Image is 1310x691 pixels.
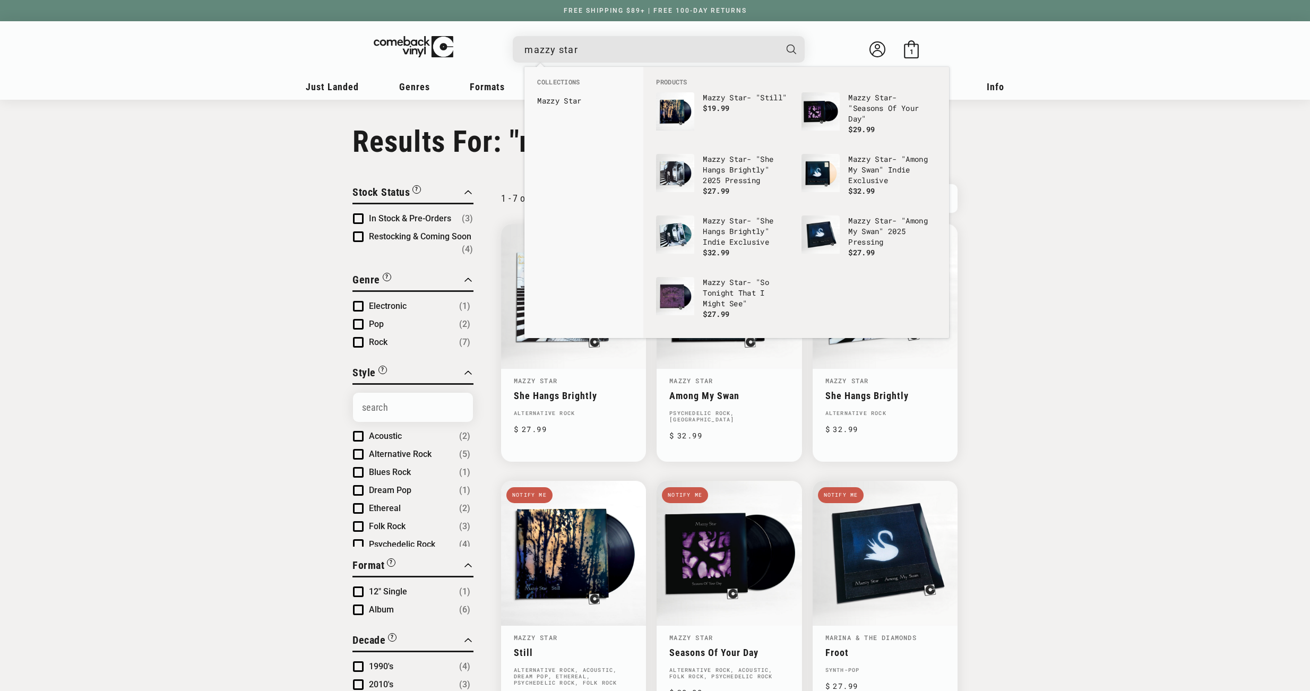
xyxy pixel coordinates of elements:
[524,39,776,61] input: When autocomplete results are available use up and down arrows to review and enter to select
[459,466,470,479] span: Number of products: (1)
[656,154,694,192] img: Mazzy Star - "She Hangs Brightly" 2025 Pressing
[848,92,936,124] p: - "Seasons Of Your Day"
[369,431,402,441] span: Acoustic
[729,215,747,226] b: Star
[459,660,470,673] span: Number of products: (4)
[553,7,757,14] a: FREE SHIPPING $89+ | FREE 100-DAY RETURNS
[537,96,631,106] a: Mazzy Star
[459,300,470,313] span: Number of products: (1)
[801,215,936,266] a: Mazzy Star - "Among My Swan" 2025 Pressing Mazzy Star- "Among My Swan" 2025 Pressing $27.99
[369,604,394,615] span: Album
[669,390,789,401] a: Among My Swan
[369,231,471,241] span: Restocking & Coming Soon
[703,186,729,196] span: $27.99
[532,92,636,109] li: collections: Mazzy Star
[703,215,791,247] p: - "She Hangs Brightly" Indie Exclusive
[369,319,384,329] span: Pop
[651,272,796,333] li: products: Mazzy Star - "So Tonight That I Might See"
[825,390,945,401] a: She Hangs Brightly
[825,633,917,642] a: Marina & The Diamonds
[459,336,470,349] span: Number of products: (7)
[848,215,936,247] p: - "Among My Swan" 2025 Pressing
[656,215,694,254] img: Mazzy Star - "She Hangs Brightly" Indie Exclusive
[825,376,869,385] a: Mazzy Star
[796,210,942,272] li: products: Mazzy Star - "Among My Swan" 2025 Pressing
[462,243,473,256] span: Number of products: (4)
[729,154,747,164] b: Star
[669,376,713,385] a: Mazzy Star
[352,557,395,576] button: Filter by Format
[352,272,391,290] button: Filter by Genre
[369,337,387,347] span: Rock
[459,603,470,616] span: Number of products: (6)
[703,309,729,319] span: $27.99
[369,485,411,495] span: Dream Pop
[352,366,376,379] span: Style
[656,215,791,266] a: Mazzy Star - "She Hangs Brightly" Indie Exclusive Mazzy Star- "She Hangs Brightly" Indie Exclusiv...
[352,365,387,383] button: Filter by Style
[669,633,713,642] a: Mazzy Star
[729,92,747,102] b: Star
[369,679,393,689] span: 2010's
[352,184,421,203] button: Filter by Stock Status
[656,92,694,131] img: Mazzy Star - "Still"
[537,96,559,106] b: Mazzy
[353,393,473,422] input: Search Options
[656,154,791,205] a: Mazzy Star - "She Hangs Brightly" 2025 Pressing Mazzy Star- "She Hangs Brightly" 2025 Pressing $2...
[703,103,729,113] span: $19.99
[352,273,380,286] span: Genre
[369,301,407,311] span: Electronic
[651,149,796,210] li: products: Mazzy Star - "She Hangs Brightly" 2025 Pressing
[369,521,406,531] span: Folk Rock
[459,430,470,443] span: Number of products: (2)
[848,124,875,134] span: $29.99
[462,212,473,225] span: Number of products: (3)
[669,647,789,658] a: Seasons Of Your Day
[369,539,435,549] span: Psychedelic Rock
[459,520,470,533] span: Number of products: (3)
[459,678,470,691] span: Number of products: (3)
[369,586,407,597] span: 12" Single
[703,154,725,164] b: Mazzy
[514,390,633,401] a: She Hangs Brightly
[910,48,913,56] span: 1
[352,186,410,198] span: Stock Status
[470,81,505,92] span: Formats
[643,67,949,338] div: Products
[848,186,875,196] span: $32.99
[875,215,892,226] b: Star
[369,467,411,477] span: Blues Rock
[352,632,397,651] button: Filter by Decade
[514,376,557,385] a: Mazzy Star
[513,36,805,63] div: Search
[651,210,796,272] li: products: Mazzy Star - "She Hangs Brightly" Indie Exclusive
[514,647,633,658] a: Still
[459,538,470,551] span: Number of products: (4)
[459,448,470,461] span: Number of products: (5)
[778,36,806,63] button: Search
[399,81,430,92] span: Genres
[524,67,643,115] div: Collections
[801,154,840,192] img: Mazzy Star - "Among My Swan" Indie Exclusive
[703,247,729,257] span: $32.99
[656,277,791,328] a: Mazzy Star - "So Tonight That I Might See" Mazzy Star- "So Tonight That I Might See" $27.99
[514,633,557,642] a: Mazzy Star
[352,634,385,646] span: Decade
[796,87,942,149] li: products: Mazzy Star - "Seasons Of Your Day"
[352,124,958,159] h1: Results For: "mazzy star"
[703,92,791,103] p: - "Still"
[801,154,936,205] a: Mazzy Star - "Among My Swan" Indie Exclusive Mazzy Star- "Among My Swan" Indie Exclusive $32.99
[369,503,401,513] span: Ethereal
[987,81,1004,92] span: Info
[501,193,564,204] p: 1 - 7 of 7 results
[825,647,945,658] a: Froot
[703,215,725,226] b: Mazzy
[459,484,470,497] span: Number of products: (1)
[875,154,892,164] b: Star
[703,277,791,309] p: - "So Tonight That I Might See"
[801,92,840,131] img: Mazzy Star - "Seasons Of Your Day"
[369,661,393,671] span: 1990's
[801,215,840,254] img: Mazzy Star - "Among My Swan" 2025 Pressing
[532,77,636,92] li: Collections
[848,215,871,226] b: Mazzy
